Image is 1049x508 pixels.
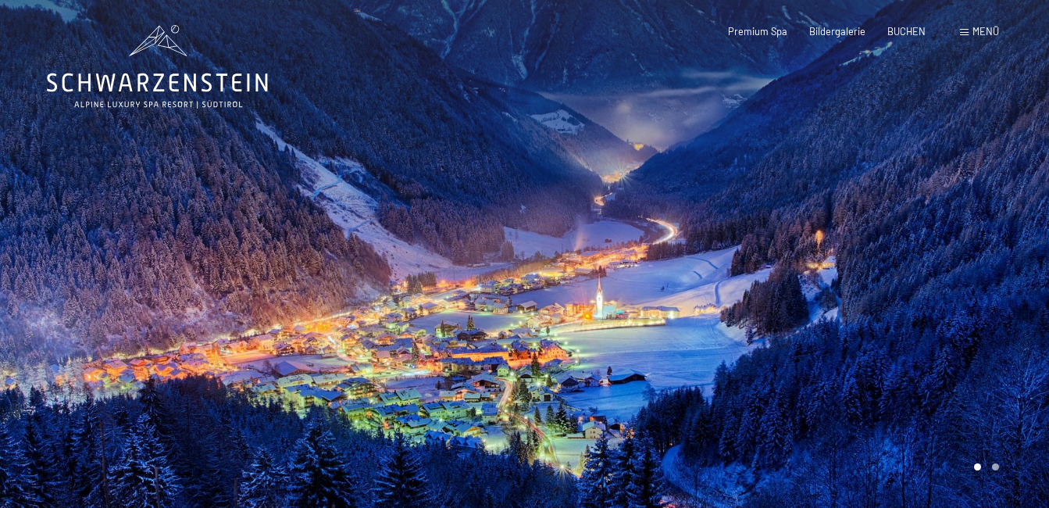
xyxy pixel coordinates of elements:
div: Carousel Page 1 (Current Slide) [974,463,981,470]
a: Premium Spa [728,25,787,38]
div: Carousel Page 2 [992,463,999,470]
a: Bildergalerie [809,25,865,38]
div: Carousel Pagination [969,463,999,470]
a: BUCHEN [887,25,926,38]
span: Menü [972,25,999,38]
